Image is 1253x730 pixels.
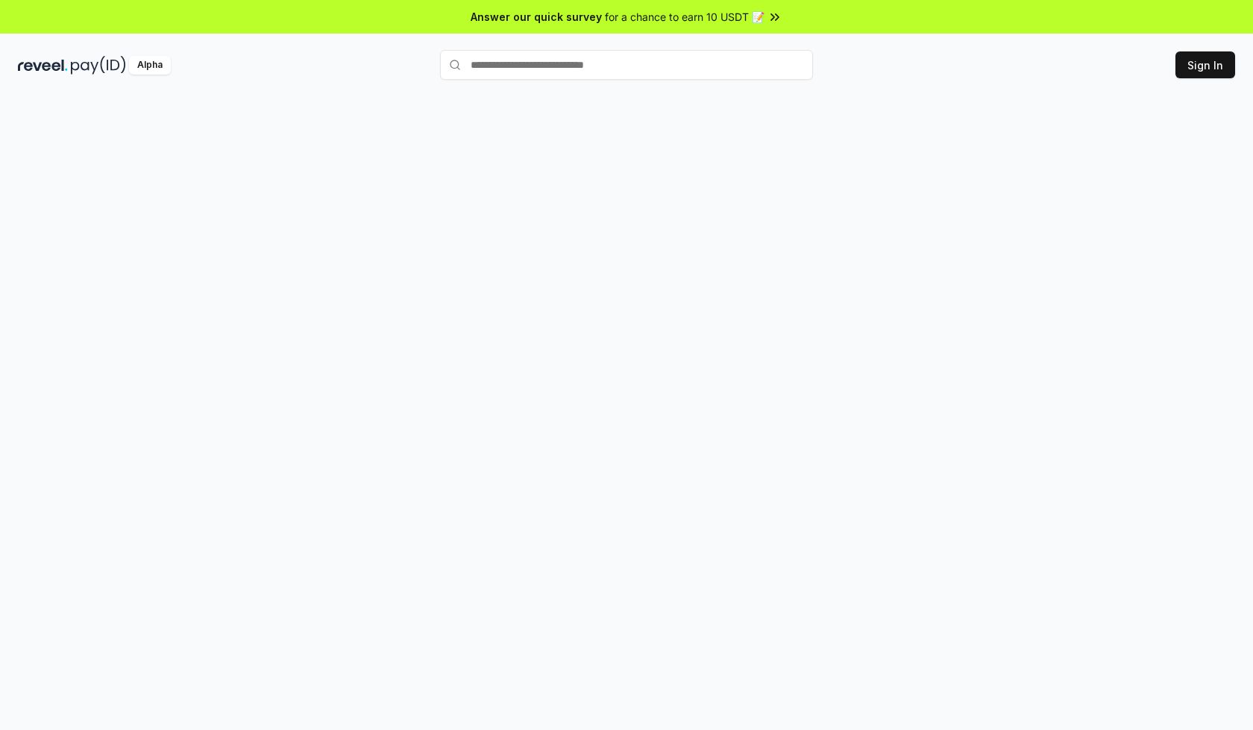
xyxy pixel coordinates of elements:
[129,56,171,75] div: Alpha
[471,9,602,25] span: Answer our quick survey
[71,56,126,75] img: pay_id
[1175,51,1235,78] button: Sign In
[605,9,764,25] span: for a chance to earn 10 USDT 📝
[18,56,68,75] img: reveel_dark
